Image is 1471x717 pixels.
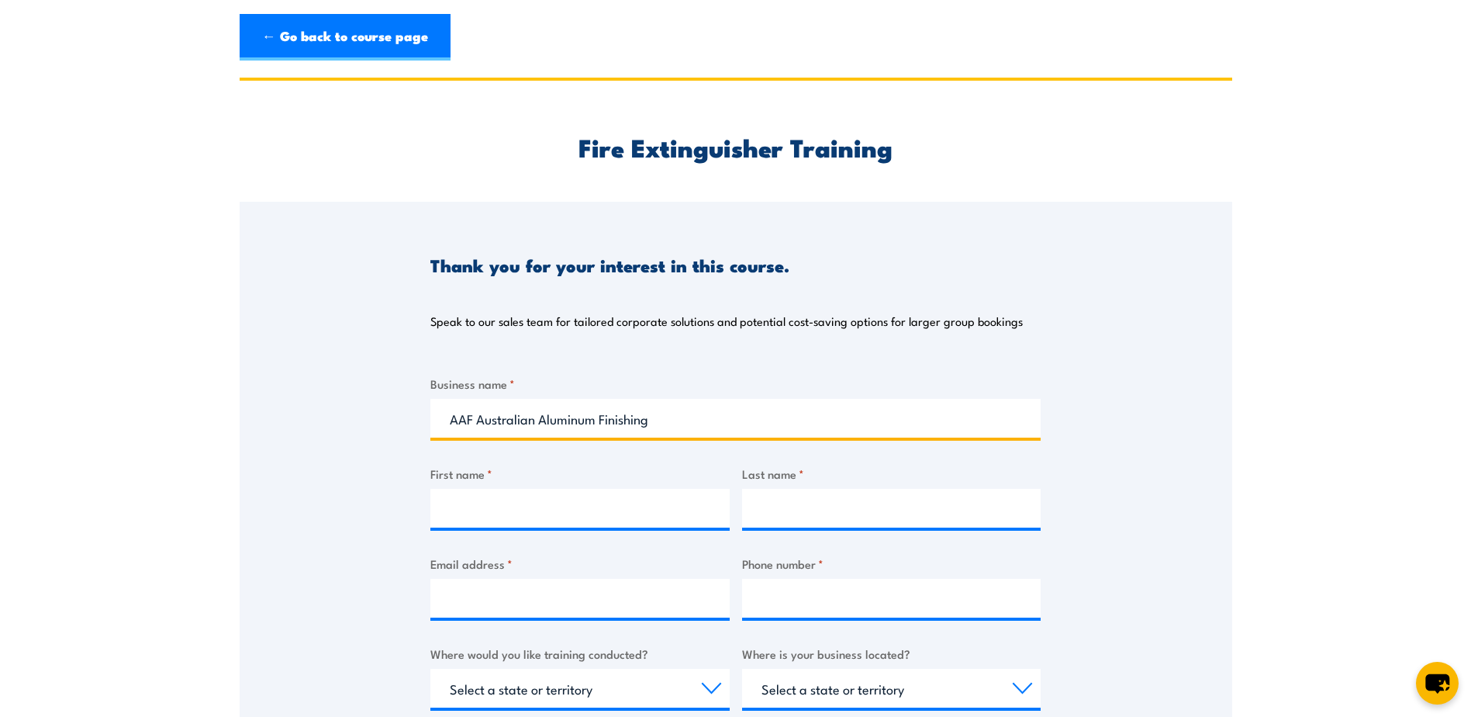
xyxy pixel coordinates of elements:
label: First name [430,465,730,483]
label: Email address [430,555,730,573]
label: Last name [742,465,1041,483]
label: Phone number [742,555,1041,573]
a: ← Go back to course page [240,14,451,61]
label: Where would you like training conducted? [430,645,730,663]
button: chat-button [1416,662,1459,705]
label: Where is your business located? [742,645,1041,663]
h2: Fire Extinguisher Training [430,136,1041,158]
h3: Thank you for your interest in this course. [430,256,789,274]
p: Speak to our sales team for tailored corporate solutions and potential cost-saving options for la... [430,313,1023,329]
label: Business name [430,375,1041,393]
